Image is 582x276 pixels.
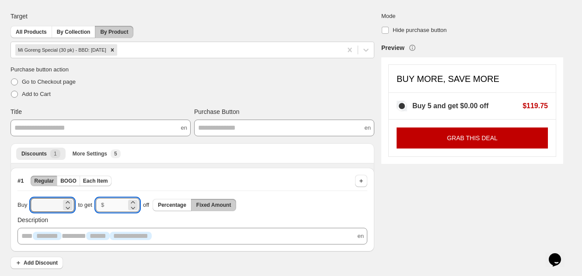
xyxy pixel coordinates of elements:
span: 5 [114,150,117,157]
span: Purchase Button [194,107,240,116]
span: en [181,124,187,132]
span: to get [78,201,92,209]
span: Purchase button action [10,65,192,74]
span: Buy 5 and get $0.00 off [412,102,488,110]
span: More Settings [73,150,107,157]
button: Add Discount [10,257,63,269]
span: Fixed Amount [196,202,231,209]
span: Target [10,12,28,21]
span: 1 [54,150,57,157]
div: Remove Mi Goreng Special (30 pk) - BBD: Nov 2025 [108,44,117,56]
button: Regular [31,176,57,186]
button: All Products [10,26,52,38]
span: off [143,201,149,209]
span: en [365,124,371,132]
span: Hide purchase button [393,27,447,33]
div: Total savings [515,103,548,110]
button: Percentage [153,199,192,211]
h3: Preview [381,43,404,52]
button: Each Item [80,176,112,186]
span: BOGO [60,177,77,184]
div: Mi Goreng Special (30 pk) - BBD: [DATE] [15,44,108,56]
span: Percentage [158,202,186,209]
button: By Product [95,26,133,38]
p: GRAB THIS DEAL [447,134,498,142]
iframe: chat widget [545,241,573,267]
span: # 1 [17,177,24,185]
span: By Collection [57,28,91,35]
span: All Products [16,28,47,35]
button: Fixed Amount [191,199,237,211]
span: Title [10,107,22,116]
button: GRAB THIS DEAL [397,127,548,149]
span: Regular [34,177,54,184]
button: BOGO [57,176,80,186]
div: $ [101,201,104,209]
span: Discounts [21,150,47,157]
button: By Collection [52,26,96,38]
p: BUY MORE, SAVE MORE [397,74,499,83]
span: Add to Cart [22,91,51,97]
span: en [358,232,364,241]
span: Buy [17,201,27,209]
span: $119.75 [523,103,548,110]
span: Add Discount [24,259,58,266]
span: Description [17,216,48,224]
span: Go to Checkout page [22,78,76,85]
span: Each Item [83,177,108,184]
span: Mode [381,12,563,21]
span: By Product [100,28,128,35]
input: Buy 5 and get $0.00 off [397,101,407,111]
